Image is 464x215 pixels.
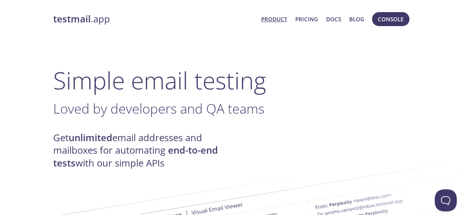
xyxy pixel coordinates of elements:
button: Console [372,12,409,26]
a: Product [261,14,287,24]
h1: Simple email testing [53,66,411,94]
a: Blog [349,14,364,24]
strong: end-to-end tests [53,144,218,169]
strong: unlimited [69,131,112,144]
span: Loved by developers and QA teams [53,99,264,118]
a: testmail.app [53,13,255,25]
a: Pricing [295,14,318,24]
a: Docs [326,14,341,24]
h4: Get email addresses and mailboxes for automating with our simple APIs [53,132,232,169]
iframe: Help Scout Beacon - Open [435,189,457,211]
span: Console [378,14,403,24]
strong: testmail [53,12,91,25]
